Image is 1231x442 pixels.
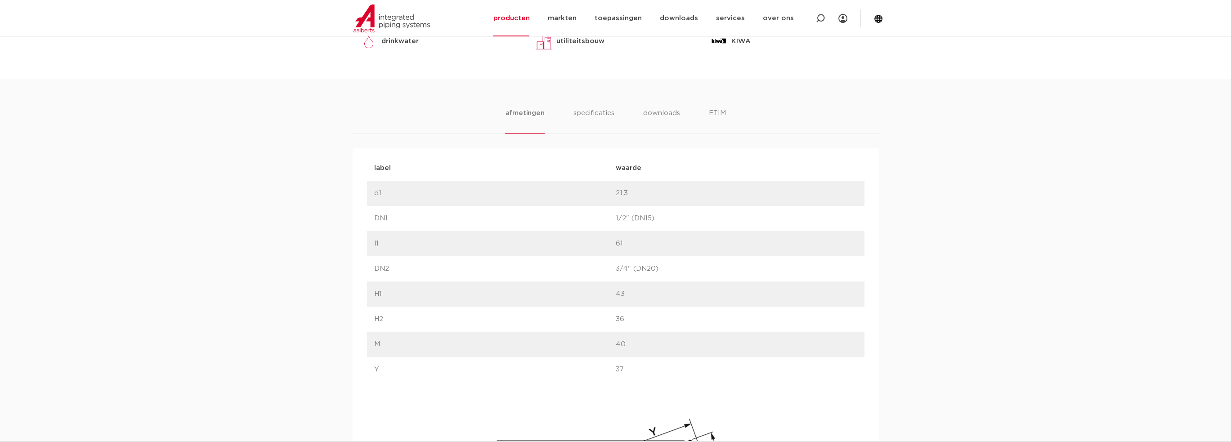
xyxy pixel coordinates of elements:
[374,263,616,274] p: DN2
[616,213,857,224] p: 1/2" (DN15)
[374,163,616,174] p: label
[505,108,544,134] li: afmetingen
[710,32,728,50] img: KIWA
[374,339,616,350] p: M
[374,314,616,325] p: H2
[573,108,614,134] li: specificaties
[374,364,616,375] p: Y
[616,339,857,350] p: 40
[616,238,857,249] p: 61
[381,36,419,47] p: drinkwater
[374,238,616,249] p: l1
[374,188,616,199] p: d1
[374,213,616,224] p: DN1
[360,32,378,50] img: drinkwater
[643,108,680,134] li: downloads
[616,364,857,375] p: 37
[374,289,616,299] p: H1
[616,263,857,274] p: 3/4" (DN20)
[535,32,553,50] img: utiliteitsbouw
[709,108,726,134] li: ETIM
[616,188,857,199] p: 21,3
[556,36,604,47] p: utiliteitsbouw
[616,163,857,174] p: waarde
[616,289,857,299] p: 43
[616,314,857,325] p: 36
[731,36,751,47] p: KIWA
